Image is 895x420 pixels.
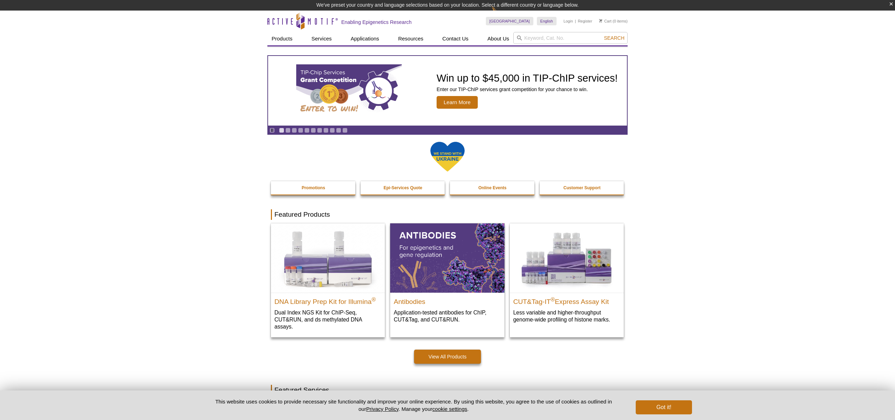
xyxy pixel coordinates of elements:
img: CUT&Tag-IT® Express Assay Kit [510,223,624,292]
a: Register [578,19,592,24]
a: Promotions [271,181,356,195]
a: Toggle autoplay [269,128,275,133]
a: Go to slide 1 [279,128,284,133]
p: Dual Index NGS Kit for ChIP-Seq, CUT&RUN, and ds methylated DNA assays. [274,309,381,330]
article: TIP-ChIP Services Grant Competition [268,56,627,126]
a: Cart [599,19,611,24]
p: Application-tested antibodies for ChIP, CUT&Tag, and CUT&RUN. [394,309,501,323]
strong: Promotions [301,185,325,190]
img: All Antibodies [390,223,504,292]
button: cookie settings [432,406,467,412]
a: Customer Support [540,181,625,195]
a: Go to slide 10 [336,128,341,133]
sup: ® [372,296,376,302]
a: Go to slide 7 [317,128,322,133]
a: Go to slide 3 [292,128,297,133]
a: [GEOGRAPHIC_DATA] [486,17,533,25]
a: Go to slide 2 [285,128,291,133]
span: Learn More [437,96,478,109]
a: About Us [483,32,514,45]
a: Resources [394,32,428,45]
span: Search [604,35,624,41]
a: Go to slide 9 [330,128,335,133]
h2: Featured Services [271,385,624,395]
img: Change Here [491,5,510,22]
a: English [537,17,557,25]
p: This website uses cookies to provide necessary site functionality and improve your online experie... [203,398,624,413]
p: Enter our TIP-ChIP services grant competition for your chance to win. [437,86,618,93]
a: Epi-Services Quote [361,181,446,195]
a: Services [307,32,336,45]
h2: Win up to $45,000 in TIP-ChIP services! [437,73,618,83]
a: Go to slide 8 [323,128,329,133]
button: Got it! [636,400,692,414]
a: Go to slide 5 [304,128,310,133]
strong: Customer Support [564,185,601,190]
strong: Online Events [478,185,507,190]
a: View All Products [414,350,481,364]
a: Products [267,32,297,45]
a: Go to slide 11 [342,128,348,133]
h2: Antibodies [394,295,501,305]
a: TIP-ChIP Services Grant Competition Win up to $45,000 in TIP-ChIP services! Enter our TIP-ChIP se... [268,56,627,126]
a: Online Events [450,181,535,195]
a: Privacy Policy [366,406,399,412]
img: Your Cart [599,19,602,23]
a: All Antibodies Antibodies Application-tested antibodies for ChIP, CUT&Tag, and CUT&RUN. [390,223,504,330]
a: CUT&Tag-IT® Express Assay Kit CUT&Tag-IT®Express Assay Kit Less variable and higher-throughput ge... [510,223,624,330]
h2: CUT&Tag-IT Express Assay Kit [513,295,620,305]
a: Go to slide 6 [311,128,316,133]
a: DNA Library Prep Kit for Illumina DNA Library Prep Kit for Illumina® Dual Index NGS Kit for ChIP-... [271,223,385,337]
sup: ® [551,296,555,302]
input: Keyword, Cat. No. [513,32,628,44]
li: | [575,17,576,25]
h2: Enabling Epigenetics Research [341,19,412,25]
img: TIP-ChIP Services Grant Competition [296,64,402,117]
strong: Epi-Services Quote [383,185,422,190]
button: Search [602,35,627,41]
li: (0 items) [599,17,628,25]
a: Applications [347,32,383,45]
a: Contact Us [438,32,472,45]
a: Login [564,19,573,24]
h2: DNA Library Prep Kit for Illumina [274,295,381,305]
h2: Featured Products [271,209,624,220]
img: We Stand With Ukraine [430,141,465,172]
img: DNA Library Prep Kit for Illumina [271,223,385,292]
p: Less variable and higher-throughput genome-wide profiling of histone marks​. [513,309,620,323]
a: Go to slide 4 [298,128,303,133]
